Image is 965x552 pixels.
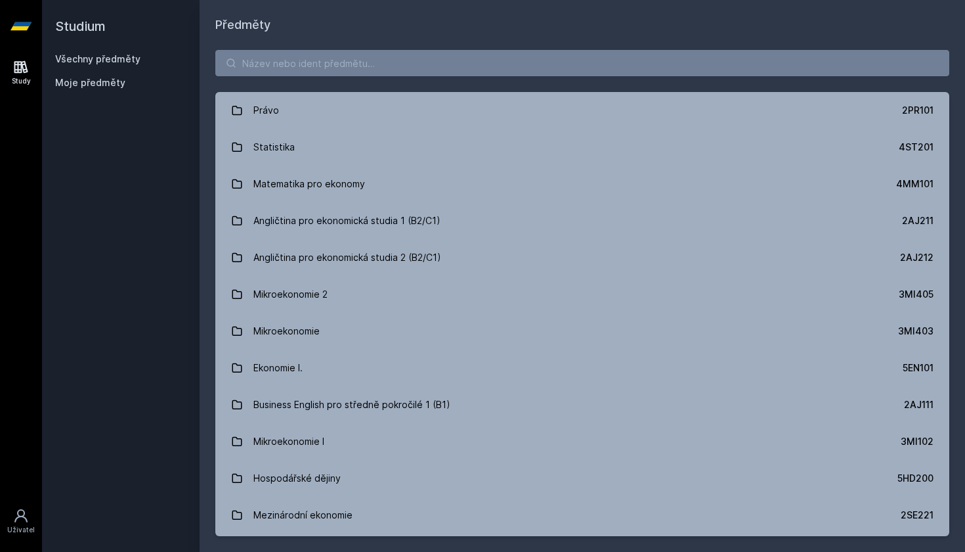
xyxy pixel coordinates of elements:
div: 5EN101 [903,361,933,375]
a: Angličtina pro ekonomická studia 2 (B2/C1) 2AJ212 [215,239,949,276]
a: Všechny předměty [55,53,140,64]
div: Mikroekonomie 2 [253,281,328,308]
div: Hospodářské dějiny [253,465,341,492]
div: Business English pro středně pokročilé 1 (B1) [253,392,450,418]
div: Ekonomie I. [253,355,303,381]
div: 3MI403 [898,325,933,338]
a: Ekonomie I. 5EN101 [215,350,949,386]
div: 2AJ211 [902,214,933,227]
div: Matematika pro ekonomy [253,171,365,197]
div: 3MI102 [901,435,933,448]
a: Mikroekonomie I 3MI102 [215,423,949,460]
a: Angličtina pro ekonomická studia 1 (B2/C1) 2AJ211 [215,202,949,239]
a: Business English pro středně pokročilé 1 (B1) 2AJ111 [215,386,949,423]
div: Mikroekonomie I [253,428,324,455]
h1: Předměty [215,16,949,34]
div: 3MI405 [899,288,933,301]
div: 4MM101 [896,177,933,191]
a: Právo 2PR101 [215,92,949,129]
a: Mikroekonomie 3MI403 [215,313,949,350]
a: Matematika pro ekonomy 4MM101 [215,166,949,202]
div: Mikroekonomie [253,318,320,344]
a: Statistika 4ST201 [215,129,949,166]
span: Moje předměty [55,76,125,89]
a: Hospodářské dějiny 5HD200 [215,460,949,497]
div: Právo [253,97,279,124]
a: Mezinárodní ekonomie 2SE221 [215,497,949,534]
div: 2AJ212 [900,251,933,264]
div: 5HD200 [897,472,933,485]
div: Angličtina pro ekonomická studia 1 (B2/C1) [253,208,440,234]
div: Statistika [253,134,295,160]
input: Název nebo ident předmětu… [215,50,949,76]
a: Mikroekonomie 2 3MI405 [215,276,949,313]
div: Angličtina pro ekonomická studia 2 (B2/C1) [253,244,441,271]
div: 2PR101 [902,104,933,117]
div: 2AJ111 [904,398,933,411]
div: Mezinárodní ekonomie [253,502,353,528]
a: Study [3,53,39,93]
div: 2SE221 [901,509,933,522]
div: Study [12,76,31,86]
div: Uživatel [7,525,35,535]
a: Uživatel [3,501,39,541]
div: 4ST201 [899,141,933,154]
